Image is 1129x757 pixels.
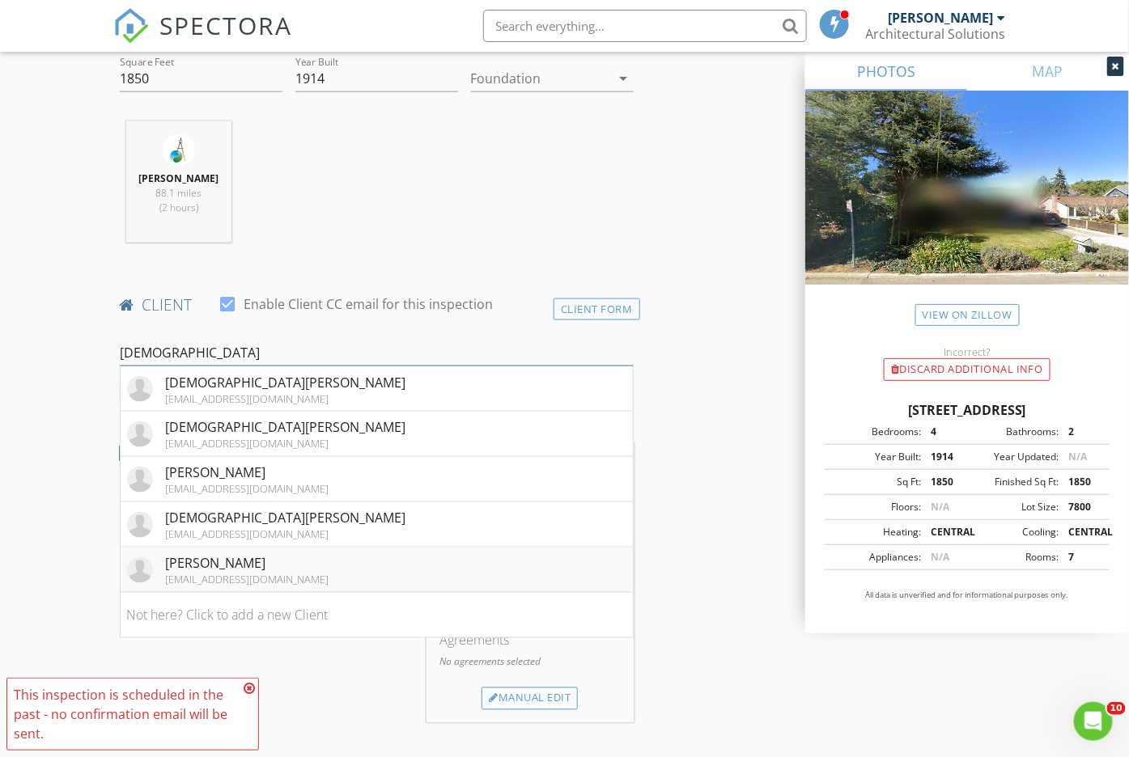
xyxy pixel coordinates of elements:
[166,438,406,450] div: [EMAIL_ADDRESS][DOMAIN_NAME]
[884,358,1050,381] div: Discard Additional info
[1059,550,1105,565] div: 7
[967,500,1059,514] div: Lot Size:
[155,186,202,200] span: 88.1 miles
[1107,702,1126,715] span: 10
[614,69,634,88] i: arrow_drop_down
[113,22,293,56] a: SPECTORA
[166,418,406,438] div: [DEMOGRAPHIC_DATA][PERSON_NAME]
[127,557,153,583] img: default-user-f0147aede5fd5fa78ca7ade42f37bd4542148d508eef1c3d3ea960f66861d68b.jpg
[554,298,640,320] div: Client Form
[439,655,620,670] p: No agreements selected
[1059,475,1105,489] div: 1850
[915,304,1020,326] a: View on Zillow
[1074,702,1113,741] iframe: Intercom live chat
[113,8,149,44] img: The Best Home Inspection Software - Spectora
[931,550,949,564] span: N/A
[921,425,967,439] div: 4
[1059,500,1105,514] div: 7800
[830,550,921,565] div: Appliances:
[244,296,494,312] label: Enable Client CC email for this inspection
[159,201,198,214] span: (2 hours)
[967,450,1059,464] div: Year Updated:
[160,8,293,42] span: SPECTORA
[166,509,406,528] div: [DEMOGRAPHIC_DATA][PERSON_NAME]
[1059,525,1105,539] div: CENTRAL
[805,52,967,91] a: PHOTOS
[967,525,1059,539] div: Cooling:
[120,294,634,315] h4: client
[166,463,329,483] div: [PERSON_NAME]
[830,450,921,464] div: Year Built:
[482,687,578,710] div: Manual Edit
[127,512,153,538] img: default-user-f0147aede5fd5fa78ca7ade42f37bd4542148d508eef1c3d3ea960f66861d68b.jpg
[439,631,620,650] div: Agreements
[163,134,195,167] img: logo_graphic.jpg
[921,450,967,464] div: 1914
[166,528,406,541] div: [EMAIL_ADDRESS][DOMAIN_NAME]
[127,376,153,402] img: default-user-f0147aede5fd5fa78ca7ade42f37bd4542148d508eef1c3d3ea960f66861d68b.jpg
[120,340,634,366] input: Search for a Client
[889,10,994,26] div: [PERSON_NAME]
[166,554,329,573] div: [PERSON_NAME]
[830,425,921,439] div: Bedrooms:
[1059,425,1105,439] div: 2
[921,525,967,539] div: CENTRAL
[166,483,329,496] div: [EMAIL_ADDRESS][DOMAIN_NAME]
[931,500,949,514] span: N/A
[1068,450,1087,463] span: N/A
[830,500,921,514] div: Floors:
[166,373,406,392] div: [DEMOGRAPHIC_DATA][PERSON_NAME]
[825,590,1110,601] p: All data is unverified and for informational purposes only.
[967,550,1059,565] div: Rooms:
[121,593,633,638] li: Not here? Click to add a new Client
[805,345,1129,358] div: Incorrect?
[967,475,1059,489] div: Finished Sq Ft:
[166,573,329,586] div: [EMAIL_ADDRESS][DOMAIN_NAME]
[830,475,921,489] div: Sq Ft:
[866,26,1006,42] div: Architectural Solutions
[921,475,967,489] div: 1850
[127,421,153,447] img: default-user-f0147aede5fd5fa78ca7ade42f37bd4542148d508eef1c3d3ea960f66861d68b.jpg
[139,171,219,185] strong: [PERSON_NAME]
[830,525,921,539] div: Heating:
[967,425,1059,439] div: Bathrooms:
[967,52,1129,91] a: MAP
[14,685,239,743] div: This inspection is scheduled in the past - no confirmation email will be sent.
[805,91,1129,324] img: streetview
[483,10,807,42] input: Search everything...
[825,400,1110,420] div: [STREET_ADDRESS]
[166,392,406,405] div: [EMAIL_ADDRESS][DOMAIN_NAME]
[127,467,153,493] img: default-user-f0147aede5fd5fa78ca7ade42f37bd4542148d508eef1c3d3ea960f66861d68b.jpg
